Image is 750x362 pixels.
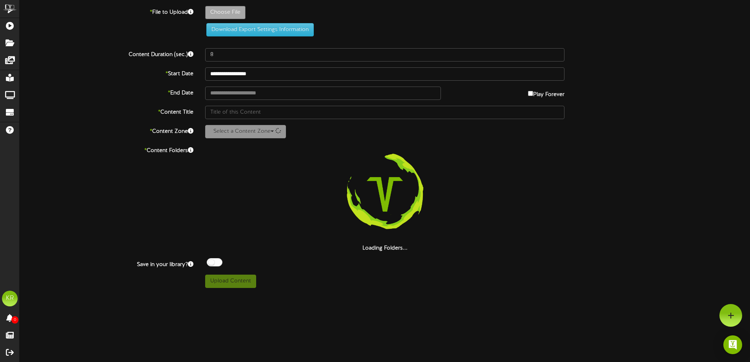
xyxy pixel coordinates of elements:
[2,291,18,306] div: KR
[205,106,564,119] input: Title of this Content
[14,6,199,16] label: File to Upload
[205,125,286,138] button: Select a Content Zone
[14,125,199,136] label: Content Zone
[14,48,199,59] label: Content Duration (sec.)
[14,87,199,97] label: End Date
[14,67,199,78] label: Start Date
[362,245,408,251] strong: Loading Folders...
[14,144,199,155] label: Content Folders
[206,23,314,36] button: Download Export Settings Information
[202,27,314,33] a: Download Export Settings Information
[11,316,18,324] span: 0
[205,275,256,288] button: Upload Content
[723,335,742,354] div: Open Intercom Messenger
[14,106,199,116] label: Content Title
[528,91,533,96] input: Play Forever
[528,87,564,99] label: Play Forever
[14,258,199,269] label: Save in your library?
[335,144,435,244] img: loading-spinner-3.png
